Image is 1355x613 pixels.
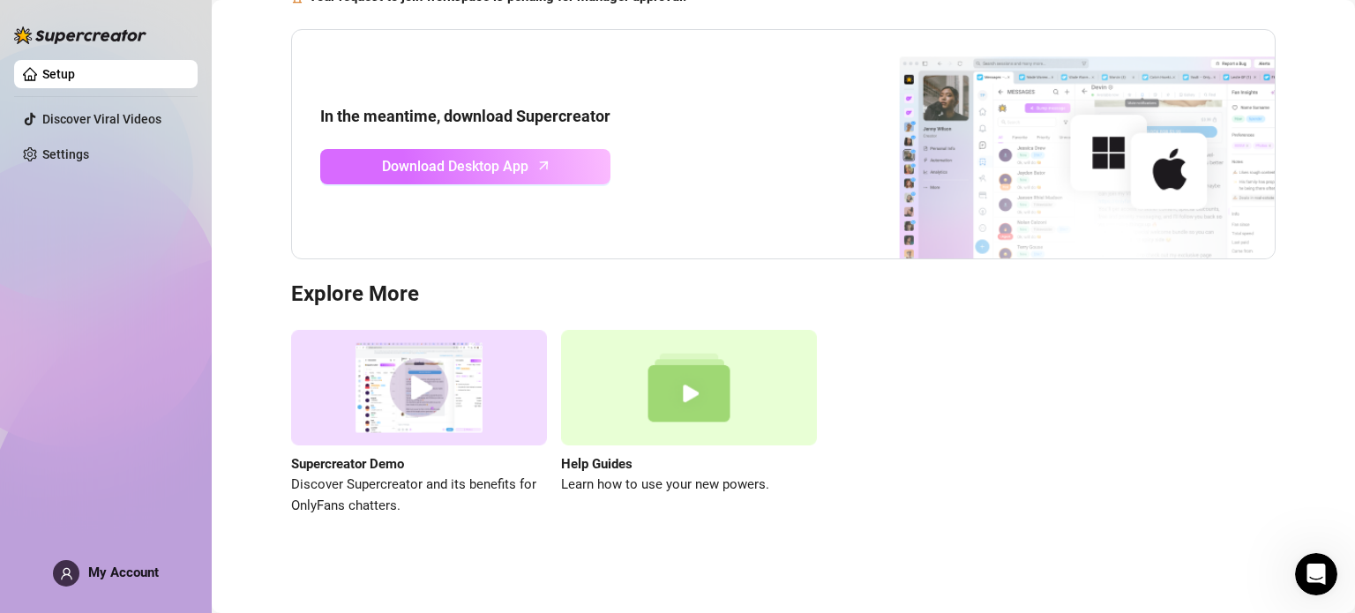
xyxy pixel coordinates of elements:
a: Help GuidesLearn how to use your new powers. [561,330,817,516]
h3: Explore More [291,280,1276,309]
span: Download Desktop App [382,155,528,177]
a: Download Desktop Apparrow-up [320,149,610,184]
img: logo-BBDzfeDw.svg [14,26,146,44]
span: Discover Supercreator and its benefits for OnlyFans chatters. [291,475,547,516]
span: Learn how to use your new powers. [561,475,817,496]
a: Setup [42,67,75,81]
strong: Supercreator Demo [291,456,404,472]
img: download app [834,30,1275,259]
strong: Help Guides [561,456,633,472]
span: My Account [88,564,159,580]
iframe: Intercom live chat [1295,553,1337,595]
a: Supercreator DemoDiscover Supercreator and its benefits for OnlyFans chatters. [291,330,547,516]
span: arrow-up [534,155,554,176]
img: supercreator demo [291,330,547,445]
strong: In the meantime, download Supercreator [320,107,610,125]
span: user [60,567,73,580]
a: Discover Viral Videos [42,112,161,126]
a: Settings [42,147,89,161]
img: help guides [561,330,817,445]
